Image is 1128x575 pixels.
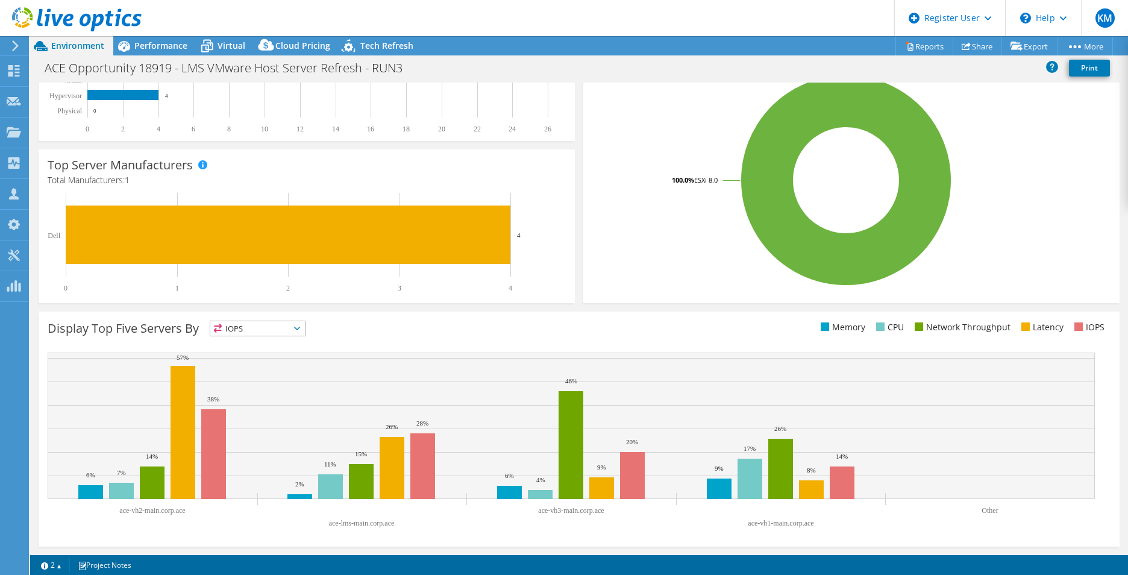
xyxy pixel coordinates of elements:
[86,125,89,133] text: 0
[165,93,168,99] text: 4
[177,354,189,361] text: 57%
[505,472,514,479] text: 6%
[125,174,130,186] span: 1
[912,321,1010,334] li: Network Throughput
[48,174,566,187] h4: Total Manufacturers:
[329,519,395,527] text: ace-lms-main.corp.ace
[509,125,516,133] text: 24
[403,125,410,133] text: 18
[509,284,512,292] text: 4
[69,558,140,573] a: Project Notes
[296,125,304,133] text: 12
[192,125,195,133] text: 6
[157,125,160,133] text: 4
[146,453,158,460] text: 14%
[332,125,339,133] text: 14
[207,395,219,403] text: 38%
[86,471,95,479] text: 6%
[597,463,606,471] text: 9%
[367,125,374,133] text: 16
[119,506,185,515] text: ace-vh2-main.corp.ace
[64,284,67,292] text: 0
[218,40,245,51] span: Virtual
[982,506,998,515] text: Other
[807,467,816,474] text: 8%
[286,284,290,292] text: 2
[715,465,724,472] text: 9%
[438,125,445,133] text: 20
[538,506,604,515] text: ace-vh3-main.corp.ace
[1095,8,1115,28] span: KM
[93,108,96,114] text: 0
[1069,60,1110,77] a: Print
[134,40,187,51] span: Performance
[175,284,179,292] text: 1
[39,61,421,75] h1: ACE Opportunity 18919 - LMS VMware Host Server Refresh - RUN3
[416,419,428,427] text: 28%
[672,175,694,184] tspan: 100.0%
[33,558,70,573] a: 2
[210,321,305,336] span: IOPS
[227,125,231,133] text: 8
[48,159,193,172] h3: Top Server Manufacturers
[398,284,401,292] text: 3
[474,125,481,133] text: 22
[565,377,577,385] text: 46%
[1018,321,1064,334] li: Latency
[818,321,865,334] li: Memory
[895,37,953,55] a: Reports
[48,231,60,240] text: Dell
[517,231,521,239] text: 4
[1057,37,1113,55] a: More
[774,425,786,432] text: 26%
[360,40,413,51] span: Tech Refresh
[744,445,756,452] text: 17%
[836,453,848,460] text: 14%
[1001,37,1057,55] a: Export
[626,438,638,445] text: 20%
[324,460,336,468] text: 11%
[748,519,813,527] text: ace-vh1-main.corp.ace
[117,469,126,476] text: 7%
[544,125,551,133] text: 26
[873,321,904,334] li: CPU
[121,125,125,133] text: 2
[51,40,104,51] span: Environment
[953,37,1002,55] a: Share
[295,480,304,488] text: 2%
[57,107,82,115] text: Physical
[694,175,718,184] tspan: ESXi 8.0
[49,92,82,100] text: Hypervisor
[386,423,398,430] text: 26%
[1071,321,1104,334] li: IOPS
[536,476,545,483] text: 4%
[1020,13,1031,24] svg: \n
[275,40,330,51] span: Cloud Pricing
[355,450,367,457] text: 15%
[261,125,268,133] text: 10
